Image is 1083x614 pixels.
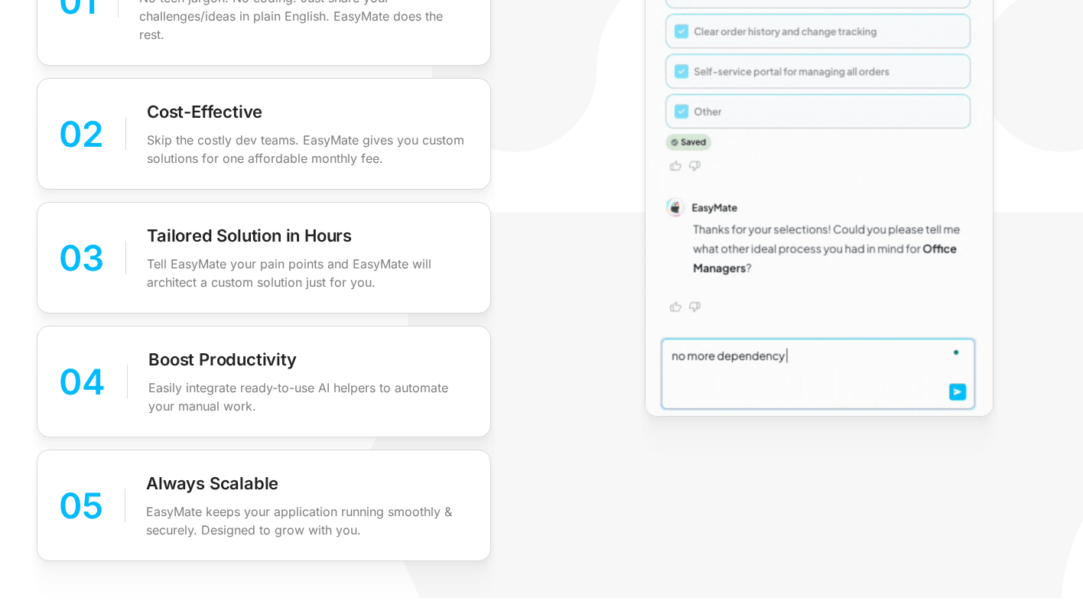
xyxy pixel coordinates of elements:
p: EasyMate keeps your application running smoothly & securely. Designed to grow with you. [146,502,469,539]
div: 03 [59,230,104,285]
p: Boost Productivity [148,348,296,371]
p: Cost-Effective [147,100,262,123]
p: Tell EasyMate your pain points and EasyMate will architect a custom solution just for you. [147,255,469,291]
div: 05 [59,478,103,533]
p: Skip the costly dev teams. EasyMate gives you custom solutions for one affordable monthly fee. [147,131,469,167]
div: 02 [59,106,104,161]
p: Always Scalable [146,472,278,495]
div: 04 [59,354,106,409]
p: Tailored Solution in Hours [147,224,352,247]
p: Easily integrate ready-to-use AI helpers to automate your manual work. [148,378,469,415]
